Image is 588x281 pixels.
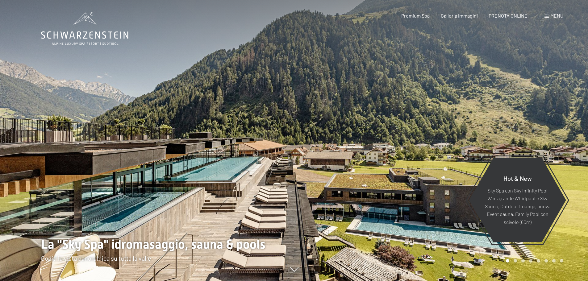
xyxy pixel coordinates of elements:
div: Carousel Page 3 [521,259,525,262]
a: Galleria immagini [441,13,478,19]
div: Carousel Page 6 [544,259,548,262]
p: Sky Spa con Sky infinity Pool 23m, grande Whirlpool e Sky Sauna, Outdoor Lounge, nuova Event saun... [484,186,551,226]
div: Carousel Page 4 [529,259,532,262]
span: Hot & New [503,174,532,182]
div: Carousel Page 1 (Current Slide) [506,259,509,262]
div: Carousel Page 2 [514,259,517,262]
div: Carousel Pagination [504,259,563,262]
div: Carousel Page 8 [560,259,563,262]
div: Carousel Page 7 [552,259,556,262]
span: Menu [550,13,563,19]
a: PRENOTA ONLINE [489,13,528,19]
a: Premium Spa [401,13,430,19]
a: Hot & New Sky Spa con Sky infinity Pool 23m, grande Whirlpool e Sky Sauna, Outdoor Lounge, nuova ... [469,158,566,242]
div: Carousel Page 5 [537,259,540,262]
